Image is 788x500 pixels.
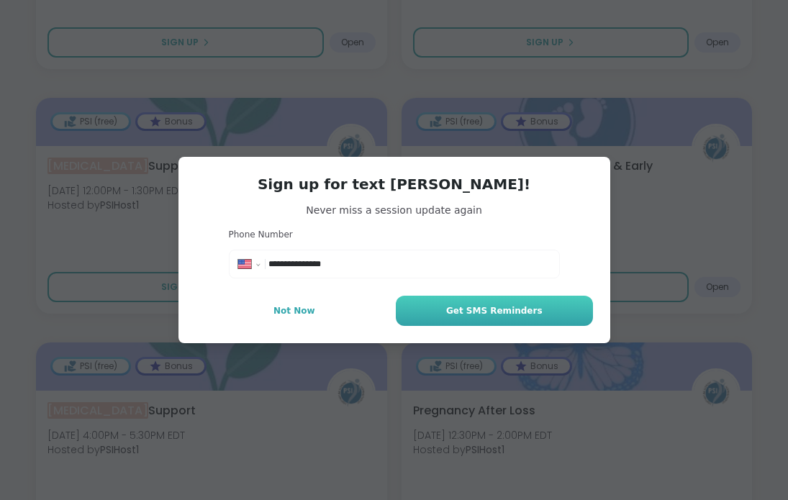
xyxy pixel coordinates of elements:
[196,203,593,217] span: Never miss a session update again
[396,296,592,326] button: Get SMS Reminders
[229,229,560,241] h3: Phone Number
[196,296,394,326] button: Not Now
[238,260,251,268] img: United States
[273,304,315,317] span: Not Now
[446,304,543,317] span: Get SMS Reminders
[196,174,593,194] h3: Sign up for text [PERSON_NAME]!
